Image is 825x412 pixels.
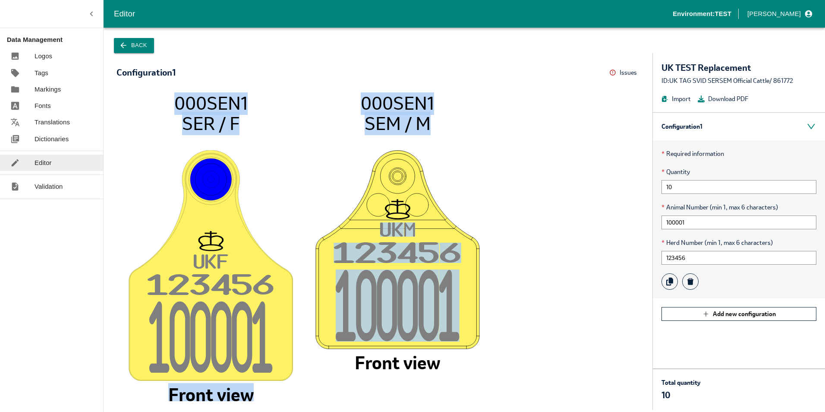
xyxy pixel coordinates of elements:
[439,269,460,341] tspan: 1
[147,274,253,295] tspan: 12345
[661,76,816,86] div: ID: UK TAG SVID SERSEM Official Cattle / 861772
[705,238,773,247] span: (min 1, max 6 characters)
[182,112,239,135] tspan: SER / F
[35,134,69,144] p: Dictionaries
[35,85,61,94] p: Markings
[194,254,217,268] tspan: UK
[661,238,816,247] span: Herd Number
[440,243,461,263] tspan: 6
[217,254,228,268] tspan: F
[7,35,103,44] p: Data Management
[174,92,248,115] tspan: 000SEN1
[252,301,273,373] tspan: 1
[744,6,815,21] button: profile
[653,113,825,140] div: Configuration 1
[698,94,748,104] button: Download PDF
[35,158,52,168] p: Editor
[661,167,816,177] span: Quantity
[149,301,252,373] tspan: 10000
[361,92,434,115] tspan: 000SEN1
[114,38,154,53] button: Back
[661,149,816,158] p: Required information
[747,9,801,19] p: [PERSON_NAME]
[35,117,70,127] p: Translations
[355,351,440,374] tspan: Front view
[661,389,700,401] p: 10
[710,203,778,212] span: (min 1, max 6 characters)
[114,7,673,20] div: Editor
[117,68,176,77] div: Configuration 1
[661,378,700,387] p: Total quantity
[404,222,415,237] tspan: M
[35,68,48,78] p: Tags
[35,101,51,111] p: Fonts
[365,112,431,135] tspan: SEM / M
[336,269,439,341] tspan: 10000
[673,9,731,19] p: Environment: TEST
[661,94,691,104] button: Import
[253,275,274,295] tspan: 6
[609,66,639,79] button: Issues
[333,242,439,263] tspan: 12345
[35,182,63,191] p: Validation
[661,203,816,212] span: Animal Number
[168,383,254,406] tspan: Front view
[661,307,816,321] button: Add new configuration
[661,62,816,74] div: UK TEST Replacement
[380,222,404,237] tspan: UK
[35,51,52,61] p: Logos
